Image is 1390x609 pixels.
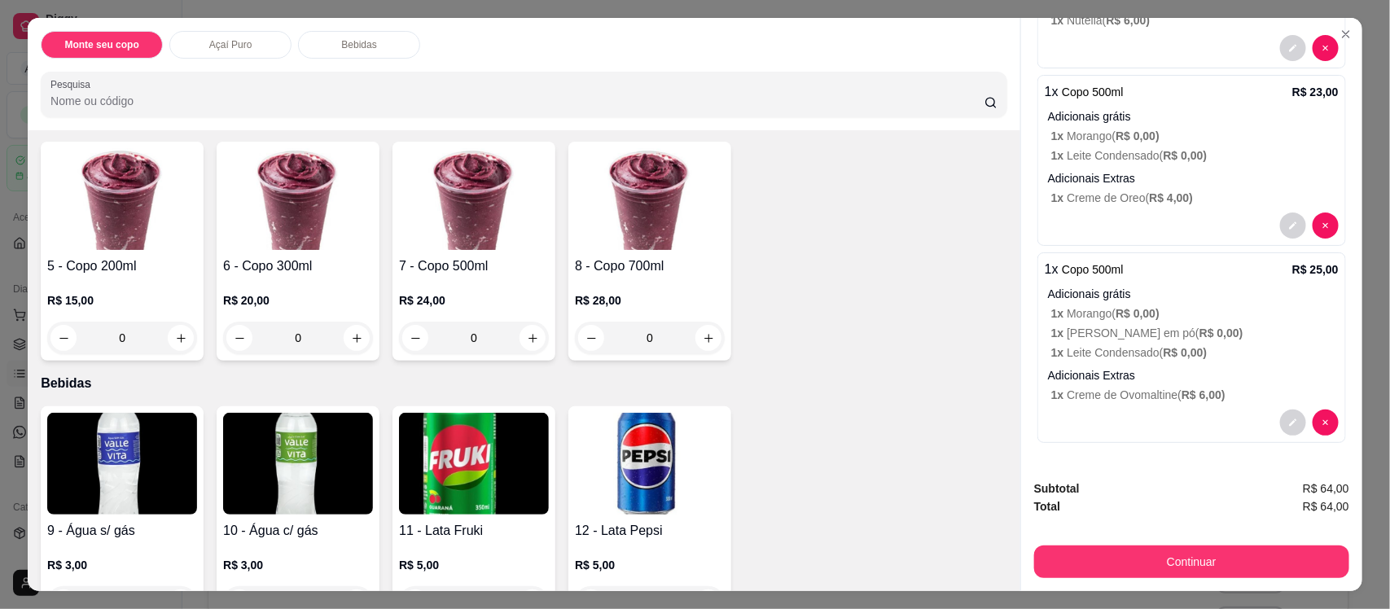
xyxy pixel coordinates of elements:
img: product-image [399,148,549,250]
p: Monte seu copo [64,38,138,51]
p: Bebidas [341,38,376,51]
p: R$ 28,00 [575,292,725,309]
p: Morango ( [1051,305,1339,322]
span: R$ 0,00 ) [1116,129,1160,142]
p: Leite Condensado ( [1051,344,1339,361]
p: Morango ( [1051,128,1339,144]
p: Adicionais Extras [1048,170,1339,186]
h4: 10 - Água c/ gás [223,521,373,541]
p: 1 x [1045,82,1124,102]
span: 1 x [1051,388,1067,401]
h4: 9 - Água s/ gás [47,521,197,541]
img: product-image [223,413,373,515]
h4: 11 - Lata Fruki [399,521,549,541]
img: product-image [47,148,197,250]
button: Close [1333,21,1359,47]
span: 1 x [1051,14,1067,27]
span: 1 x [1051,326,1067,340]
button: decrease-product-quantity [1280,410,1306,436]
label: Pesquisa [50,77,96,91]
button: increase-product-quantity [695,325,721,351]
img: product-image [575,413,725,515]
span: Copo 500ml [1062,263,1124,276]
p: R$ 24,00 [399,292,549,309]
button: decrease-product-quantity [1280,212,1306,239]
button: decrease-product-quantity [1313,410,1339,436]
span: 1 x [1051,191,1067,204]
img: product-image [47,413,197,515]
button: decrease-product-quantity [1313,212,1339,239]
button: increase-product-quantity [520,325,546,351]
strong: Total [1034,500,1060,513]
p: Bebidas [41,374,1007,393]
img: product-image [223,148,373,250]
p: Adicionais grátis [1048,108,1339,125]
p: Nutella ( [1051,12,1339,28]
p: Creme de Ovomaltine ( [1051,387,1339,403]
button: decrease-product-quantity [226,325,252,351]
span: 1 x [1051,307,1067,320]
p: Adicionais Extras [1048,367,1339,383]
p: R$ 23,00 [1292,84,1339,100]
span: 1 x [1051,129,1067,142]
button: decrease-product-quantity [578,325,604,351]
span: R$ 6,00 ) [1107,14,1151,27]
p: Adicionais grátis [1048,286,1339,302]
h4: 5 - Copo 200ml [47,256,197,276]
p: R$ 15,00 [47,292,197,309]
span: R$ 6,00 ) [1182,388,1226,401]
p: R$ 3,00 [223,557,373,573]
button: Continuar [1034,545,1349,578]
p: Açaí Puro [209,38,252,51]
p: Creme de Oreo ( [1051,190,1339,206]
h4: 12 - Lata Pepsi [575,521,725,541]
p: R$ 25,00 [1292,261,1339,278]
span: R$ 4,00 ) [1150,191,1194,204]
button: increase-product-quantity [344,325,370,351]
span: R$ 0,00 ) [1199,326,1243,340]
span: R$ 0,00 ) [1164,149,1208,162]
span: 1 x [1051,149,1067,162]
p: R$ 20,00 [223,292,373,309]
input: Pesquisa [50,93,984,109]
p: [PERSON_NAME] em pó ( [1051,325,1339,341]
span: R$ 64,00 [1303,497,1349,515]
p: Leite Condensado ( [1051,147,1339,164]
h4: 8 - Copo 700ml [575,256,725,276]
span: R$ 64,00 [1303,480,1349,497]
strong: Subtotal [1034,482,1080,495]
p: R$ 3,00 [47,557,197,573]
span: 1 x [1051,346,1067,359]
h4: 7 - Copo 500ml [399,256,549,276]
p: R$ 5,00 [575,557,725,573]
img: product-image [575,148,725,250]
button: increase-product-quantity [168,325,194,351]
h4: 6 - Copo 300ml [223,256,373,276]
span: R$ 0,00 ) [1164,346,1208,359]
button: decrease-product-quantity [1280,35,1306,61]
button: decrease-product-quantity [1313,35,1339,61]
span: R$ 0,00 ) [1116,307,1160,320]
button: decrease-product-quantity [402,325,428,351]
img: product-image [399,413,549,515]
p: 1 x [1045,260,1124,279]
span: Copo 500ml [1062,85,1124,99]
p: R$ 5,00 [399,557,549,573]
button: decrease-product-quantity [50,325,77,351]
